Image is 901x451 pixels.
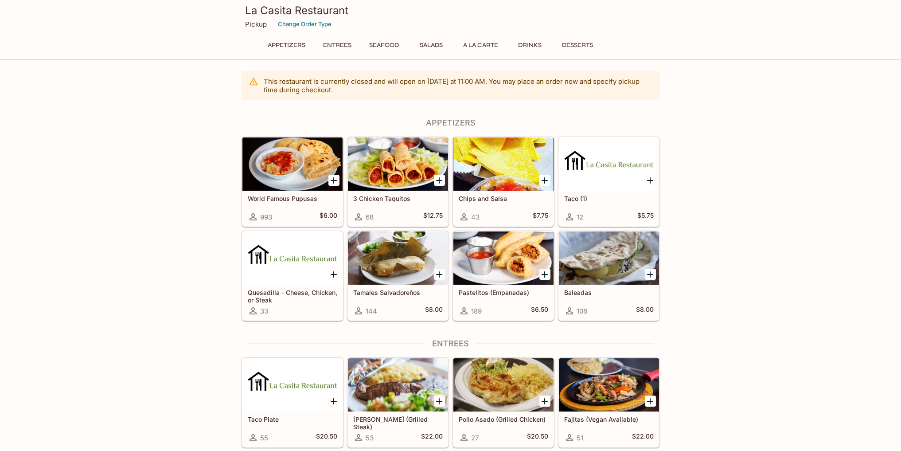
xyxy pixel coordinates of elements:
[564,289,654,296] h5: Baleadas
[317,39,357,51] button: Entrees
[263,39,310,51] button: Appetizers
[531,306,548,316] h5: $6.50
[348,358,448,412] div: Carne Asada (Grilled Steak)
[248,195,337,202] h5: World Famous Pupusas
[645,396,656,407] button: Add Fajitas (Vegan Available)
[559,358,659,412] div: Fajitas (Vegan Available)
[274,17,335,31] button: Change Order Type
[577,213,583,221] span: 12
[347,137,449,227] a: 3 Chicken Taquitos68$12.75
[242,358,343,447] a: Taco Plate55$20.50
[632,432,654,443] h5: $22.00
[434,269,445,280] button: Add Tamales Salvadoreños
[471,307,482,315] span: 189
[242,358,343,412] div: Taco Plate
[347,358,449,447] a: [PERSON_NAME] (Grilled Steak)53$22.00
[411,39,451,51] button: Salads
[434,175,445,186] button: Add 3 Chicken Taquitos
[453,231,554,321] a: Pastelitos (Empanadas)189$6.50
[459,195,548,202] h5: Chips and Salsa
[423,212,443,222] h5: $12.75
[328,269,339,280] button: Add Quesadilla - Cheese, Chicken, or Steak
[559,231,659,285] div: Baleadas
[471,213,480,221] span: 43
[471,434,479,442] span: 27
[364,39,404,51] button: Seafood
[539,175,550,186] button: Add Chips and Salsa
[558,137,659,227] a: Taco (1)12$5.75
[434,396,445,407] button: Add Carne Asada (Grilled Steak)
[645,175,656,186] button: Add Taco (1)
[453,358,554,447] a: Pollo Asado (Grilled Chicken)27$20.50
[453,358,554,412] div: Pollo Asado (Grilled Chicken)
[510,39,550,51] button: Drinks
[316,432,337,443] h5: $20.50
[564,416,654,423] h5: Fajitas (Vegan Available)
[366,213,374,221] span: 68
[353,289,443,296] h5: Tamales Salvadoreños
[559,137,659,191] div: Taco (1)
[458,39,503,51] button: A la Carte
[577,434,583,442] span: 51
[453,137,554,191] div: Chips and Salsa
[245,20,267,28] p: Pickup
[557,39,598,51] button: Desserts
[459,416,548,423] h5: Pollo Asado (Grilled Chicken)
[328,396,339,407] button: Add Taco Plate
[260,213,272,221] span: 993
[645,269,656,280] button: Add Baleadas
[260,434,268,442] span: 55
[636,306,654,316] h5: $8.00
[539,396,550,407] button: Add Pollo Asado (Grilled Chicken)
[348,137,448,191] div: 3 Chicken Taquitos
[453,231,554,285] div: Pastelitos (Empanadas)
[248,289,337,303] h5: Quesadilla - Cheese, Chicken, or Steak
[242,339,660,349] h4: Entrees
[453,137,554,227] a: Chips and Salsa43$7.75
[264,77,653,94] p: This restaurant is currently closed and will open on [DATE] at 11:00 AM . You may place an order ...
[637,212,654,222] h5: $5.75
[242,118,660,128] h4: Appetizers
[366,434,374,442] span: 53
[242,231,343,285] div: Quesadilla - Cheese, Chicken, or Steak
[577,307,587,315] span: 106
[564,195,654,202] h5: Taco (1)
[245,4,656,17] h3: La Casita Restaurant
[533,212,548,222] h5: $7.75
[539,269,550,280] button: Add Pastelitos (Empanadas)
[328,175,339,186] button: Add World Famous Pupusas
[242,137,343,191] div: World Famous Pupusas
[425,306,443,316] h5: $8.00
[347,231,449,321] a: Tamales Salvadoreños144$8.00
[353,195,443,202] h5: 3 Chicken Taquitos
[353,416,443,430] h5: [PERSON_NAME] (Grilled Steak)
[348,231,448,285] div: Tamales Salvadoreños
[527,432,548,443] h5: $20.50
[242,231,343,321] a: Quesadilla - Cheese, Chicken, or Steak33
[459,289,548,296] h5: Pastelitos (Empanadas)
[421,432,443,443] h5: $22.00
[558,231,659,321] a: Baleadas106$8.00
[320,212,337,222] h5: $6.00
[366,307,377,315] span: 144
[260,307,268,315] span: 33
[248,416,337,423] h5: Taco Plate
[242,137,343,227] a: World Famous Pupusas993$6.00
[558,358,659,447] a: Fajitas (Vegan Available)51$22.00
